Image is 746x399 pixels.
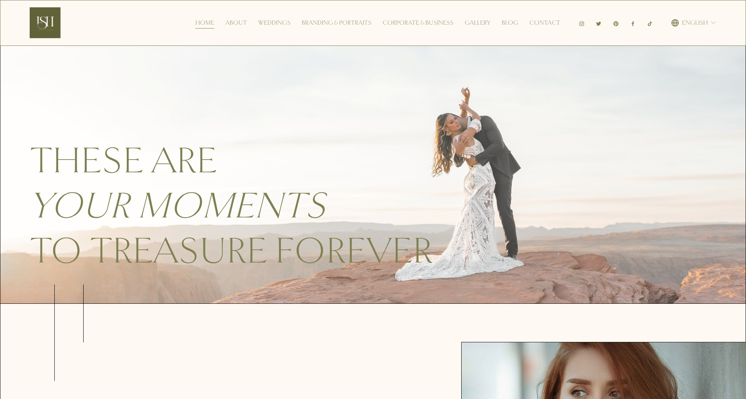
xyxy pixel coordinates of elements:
a: Contact [529,17,560,29]
img: Ish Picturesque [30,7,60,38]
div: language picker [671,17,716,29]
em: your moments [30,184,326,228]
a: Blog [502,17,518,29]
a: Weddings [258,17,291,29]
span: These are to treasure forever [30,138,433,273]
a: Home [195,17,214,29]
a: TikTok [647,20,653,26]
a: Branding & Portraits [302,17,371,29]
a: Gallery [465,17,491,29]
a: About [225,17,247,29]
span: English [682,17,708,29]
a: Pinterest [613,20,619,26]
a: Corporate & Business [383,17,454,29]
a: Instagram [579,20,585,26]
a: Twitter [596,20,602,26]
a: Facebook [630,20,636,26]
